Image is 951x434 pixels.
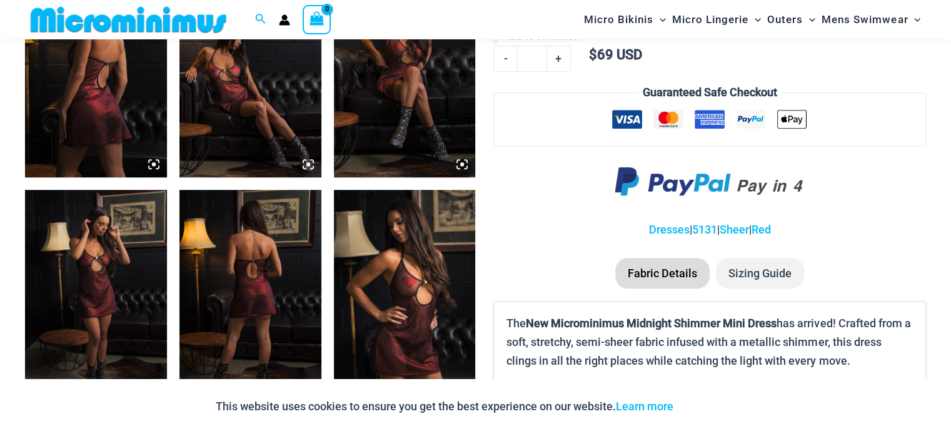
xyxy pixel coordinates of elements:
span: Outers [767,4,803,36]
a: OutersMenu ToggleMenu Toggle [764,4,818,36]
a: Mens SwimwearMenu ToggleMenu Toggle [818,4,923,36]
span: Mens Swimwear [822,4,908,36]
input: Product quantity [517,46,546,72]
a: Search icon link [255,12,266,27]
a: Sheer [720,223,749,236]
img: Midnight Shimmer Red 5131 Dress [179,190,321,402]
span: Menu Toggle [653,4,666,36]
p: The has arrived! Crafted from a soft, stretchy, semi-sheer fabric infused with a metallic shimmer... [506,314,913,370]
img: Midnight Shimmer Red 5131 Dress [334,190,476,402]
button: Accept [683,392,736,422]
b: New Microminimus Midnight Shimmer Mini Dress [526,317,777,330]
img: MM SHOP LOGO FLAT [26,6,231,34]
span: $ [589,47,597,62]
a: Dresses [649,223,690,236]
p: | | | [493,220,926,239]
a: 5131 [692,223,717,236]
a: Red [752,223,771,236]
span: Menu Toggle [908,4,920,36]
nav: Site Navigation [579,2,926,37]
a: - [493,46,517,72]
a: Micro LingerieMenu ToggleMenu Toggle [669,4,764,36]
a: View Shopping Cart, empty [303,5,331,34]
a: + [547,46,571,72]
legend: Guaranteed Safe Checkout [638,83,782,102]
span: Menu Toggle [803,4,815,36]
a: Account icon link [279,14,290,26]
li: Sizing Guide [716,258,804,289]
span: Micro Bikinis [584,4,653,36]
p: This website uses cookies to ensure you get the best experience on our website. [216,397,673,416]
img: Midnight Shimmer Red 5131 Dress [25,190,167,402]
a: Micro BikinisMenu ToggleMenu Toggle [581,4,669,36]
a: Learn more [616,400,673,413]
span: Micro Lingerie [672,4,748,36]
bdi: 69 USD [589,47,642,62]
span: Menu Toggle [748,4,761,36]
li: Fabric Details [615,258,710,289]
